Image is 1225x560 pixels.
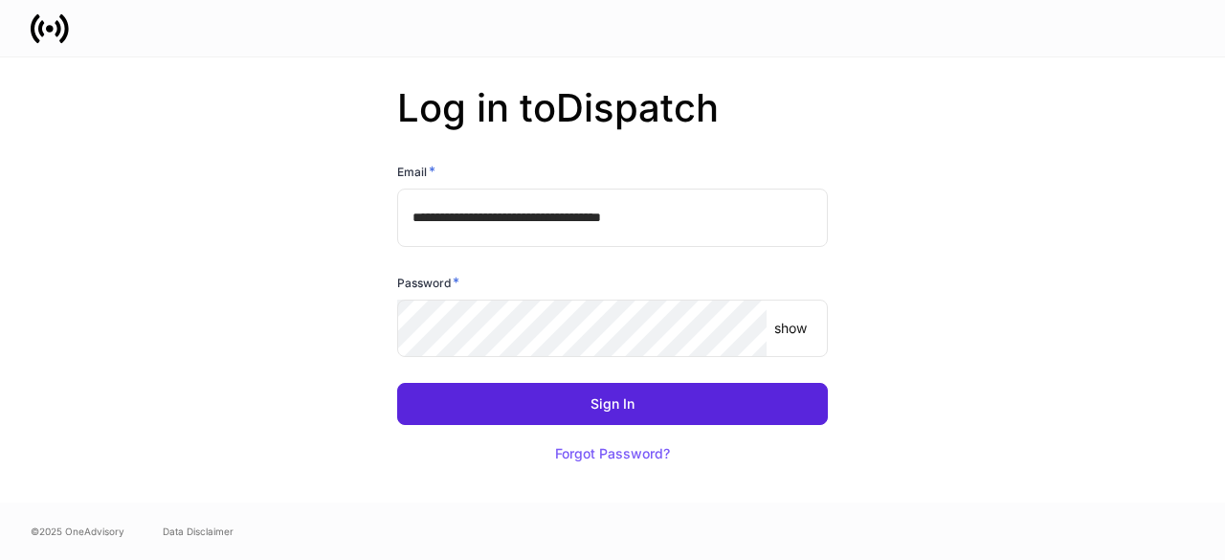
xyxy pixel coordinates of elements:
[163,524,234,539] a: Data Disclaimer
[397,162,435,181] h6: Email
[31,524,124,539] span: © 2025 OneAdvisory
[774,319,807,338] p: show
[397,85,828,162] h2: Log in to Dispatch
[555,447,670,460] div: Forgot Password?
[397,383,828,425] button: Sign In
[531,433,694,475] button: Forgot Password?
[590,397,635,411] div: Sign In
[397,273,459,292] h6: Password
